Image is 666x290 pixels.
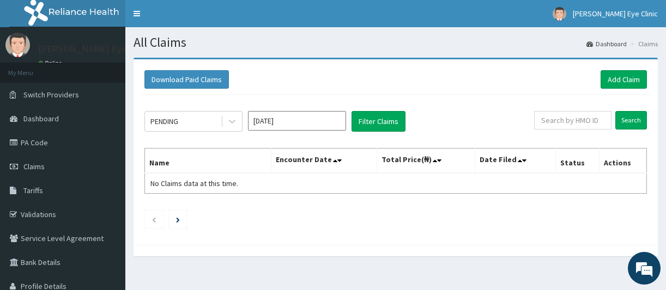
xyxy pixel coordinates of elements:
[615,111,647,129] input: Search
[23,114,59,124] span: Dashboard
[628,39,658,48] li: Claims
[152,214,156,224] a: Previous page
[534,111,611,129] input: Search by HMO ID
[145,149,271,174] th: Name
[38,59,64,67] a: Online
[176,214,180,224] a: Next page
[144,70,229,89] button: Download Paid Claims
[248,111,346,131] input: Select Month and Year
[23,186,43,195] span: Tariffs
[5,33,30,57] img: User Image
[377,149,475,174] th: Total Price(₦)
[271,149,377,174] th: Encounter Date
[150,116,178,127] div: PENDING
[586,39,627,48] a: Dashboard
[601,70,647,89] a: Add Claim
[553,7,566,21] img: User Image
[38,44,152,54] p: [PERSON_NAME] Eye Clinic
[475,149,556,174] th: Date Filed
[150,178,238,188] span: No Claims data at this time.
[23,90,79,100] span: Switch Providers
[556,149,600,174] th: Status
[573,9,658,18] span: [PERSON_NAME] Eye Clinic
[23,162,45,171] span: Claims
[352,111,405,132] button: Filter Claims
[600,149,647,174] th: Actions
[134,35,658,50] h1: All Claims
